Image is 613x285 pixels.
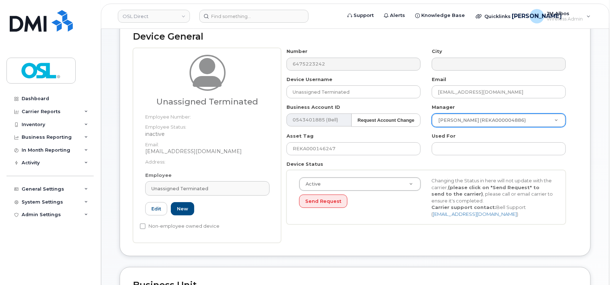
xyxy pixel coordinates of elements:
span: Active [301,181,321,187]
span: Knowledge Base [421,12,465,19]
div: Changing the Status in here will not update with the carrier, , please call or email carrier to e... [426,177,559,217]
span: [PERSON_NAME] [512,12,562,21]
dd: [EMAIL_ADDRESS][DOMAIN_NAME] [145,148,270,155]
span: Wireless Admin [547,16,583,22]
div: Quicklinks [471,9,523,23]
strong: Request Account Change [357,117,414,123]
span: [PERSON_NAME] (REKA000004886) [434,117,526,124]
label: Business Account ID [286,104,340,111]
label: Email [432,76,446,83]
dt: Employee Number: [145,110,270,120]
span: Unassigned Terminated [151,185,208,192]
strong: Carrier support contact: [432,204,497,210]
div: JM Albos [525,9,596,23]
a: OSL Direct [118,10,190,23]
label: Manager [432,104,455,111]
a: Knowledge Base [410,8,470,23]
a: Unassigned Terminated [145,181,270,196]
label: Non-employee owned device [140,222,219,231]
span: Quicklinks [484,13,511,19]
label: City [432,48,442,55]
a: Support [342,8,379,23]
label: Used For [432,133,456,139]
dt: Employee Status: [145,120,270,130]
button: Request Account Change [351,113,421,127]
span: JM Albos [547,10,583,16]
h2: Device General [133,32,577,42]
input: Find something... [199,10,308,23]
strong: (please click on "Send Request" to send to the carrier) [432,184,540,197]
input: Non-employee owned device [140,223,146,229]
span: Alerts [390,12,405,19]
button: Send Request [299,195,347,208]
dd: inactive [145,130,270,138]
span: Support [354,12,374,19]
a: [EMAIL_ADDRESS][DOMAIN_NAME] [433,211,517,217]
a: New [171,202,194,215]
label: Device Status [286,161,323,168]
label: Number [286,48,307,55]
a: Edit [145,202,167,215]
a: Alerts [379,8,410,23]
label: Asset Tag [286,133,314,139]
h3: Unassigned Terminated [145,97,270,106]
label: Employee [145,172,172,179]
a: Active [299,178,421,191]
dt: Email: [145,138,270,148]
a: [PERSON_NAME] (REKA000004886) [432,114,565,127]
dt: Address: [145,155,270,165]
label: Device Username [286,76,332,83]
